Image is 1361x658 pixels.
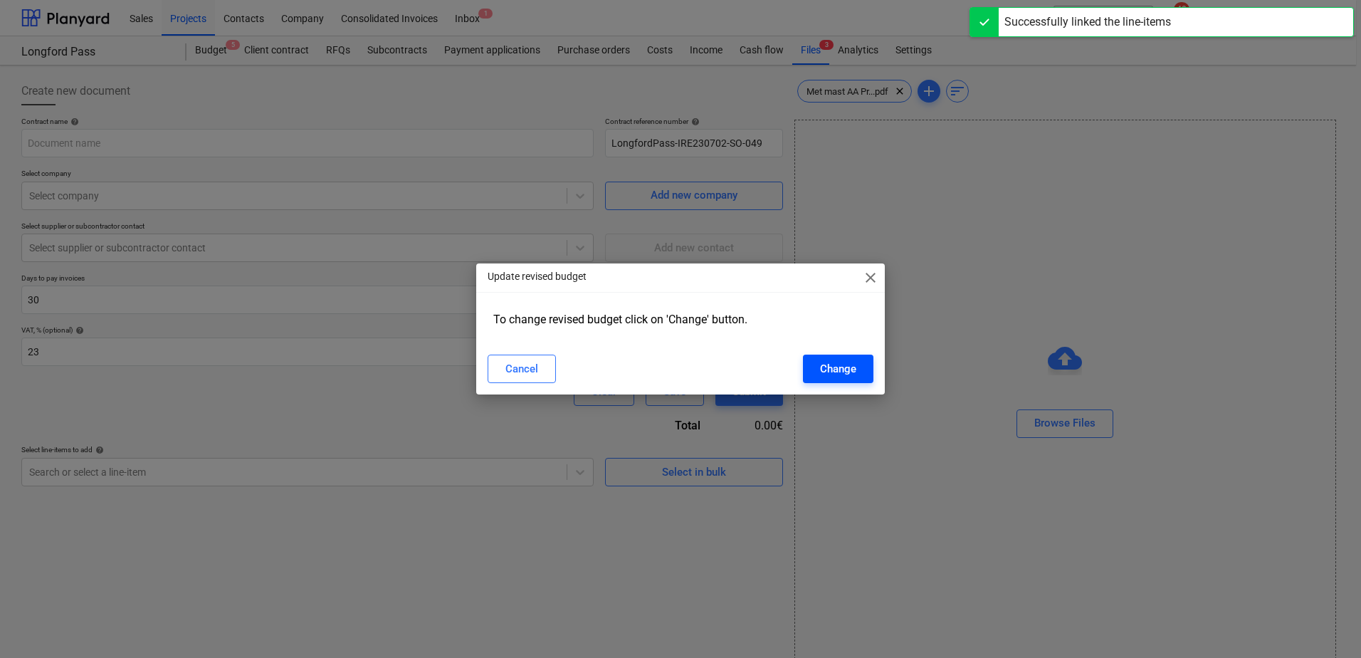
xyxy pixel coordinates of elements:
[1290,590,1361,658] iframe: Chat Widget
[1004,14,1171,31] div: Successfully linked the line-items
[488,355,556,383] button: Cancel
[803,355,873,383] button: Change
[862,269,879,286] span: close
[488,307,873,332] div: To change revised budget click on 'Change' button.
[488,269,587,284] p: Update revised budget
[505,360,538,378] div: Cancel
[820,360,856,378] div: Change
